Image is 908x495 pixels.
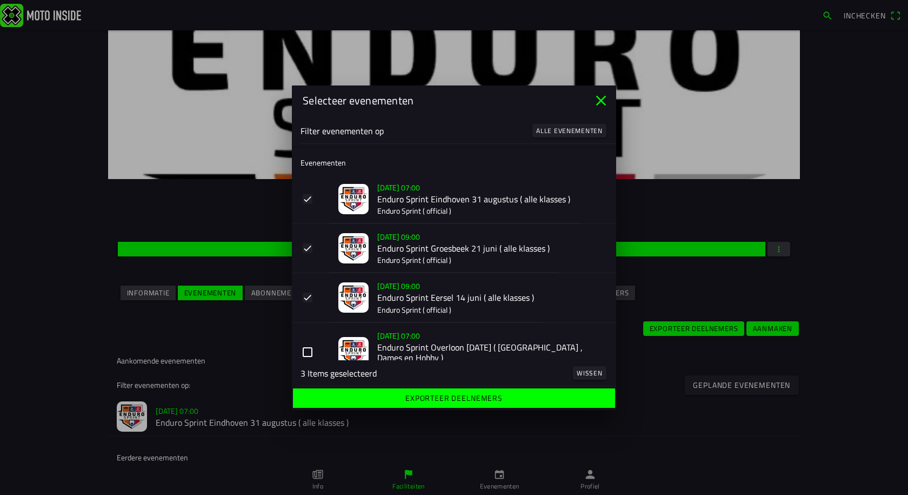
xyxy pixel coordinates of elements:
[301,157,346,168] ion-label: Evenementen
[377,243,550,254] h2: Enduro Sprint Groesbeek 21 juni ( alle klasses )
[301,124,515,137] ion-label: Filter evenementen op
[338,233,369,263] img: 4aSUy5uTEaUmHDlaIkgOncCAIt9r2WurkPbh6WZ0.jpg
[338,336,369,367] img: eJ8aBdb0Ul24cIIYTtgVrA0Tx1qwS445M1Q7dJvf.jpg
[377,182,420,193] ion-text: [DATE] 07:00
[301,366,377,379] span: 3 Items geselecteerd
[377,206,570,216] p: Enduro Sprint ( official )
[377,231,420,242] ion-text: [DATE] 09:00
[293,388,615,408] ion-button: Exporteer deelnemers
[573,366,606,380] ion-button: Wissen
[338,183,369,214] img: iZXpISycrn4nIPKnmRzSWSSW2N0fRtdDKPlJvxpn.jpg
[377,304,534,315] p: Enduro Sprint ( official )
[532,124,606,137] ion-button: Alle evenementen
[292,93,592,109] ion-title: Selecteer evenementen
[377,342,599,362] h2: Enduro Sprint Overloon [DATE] ( [GEOGRAPHIC_DATA] , Dames en Hobby )
[592,92,610,109] ion-icon: close
[377,329,420,341] ion-text: [DATE] 07:00
[338,282,369,312] img: I9yqnhpt7IwMu1FFMaBNMs2XDBNLrJO9jqWHFIhp.jpg
[377,293,534,303] h2: Enduro Sprint Eersel 14 juni ( alle klasses )
[377,255,550,266] p: Enduro Sprint ( official )
[377,280,420,292] ion-text: [DATE] 09:00
[377,194,570,204] h2: Enduro Sprint Eindhoven 31 augustus ( alle klasses )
